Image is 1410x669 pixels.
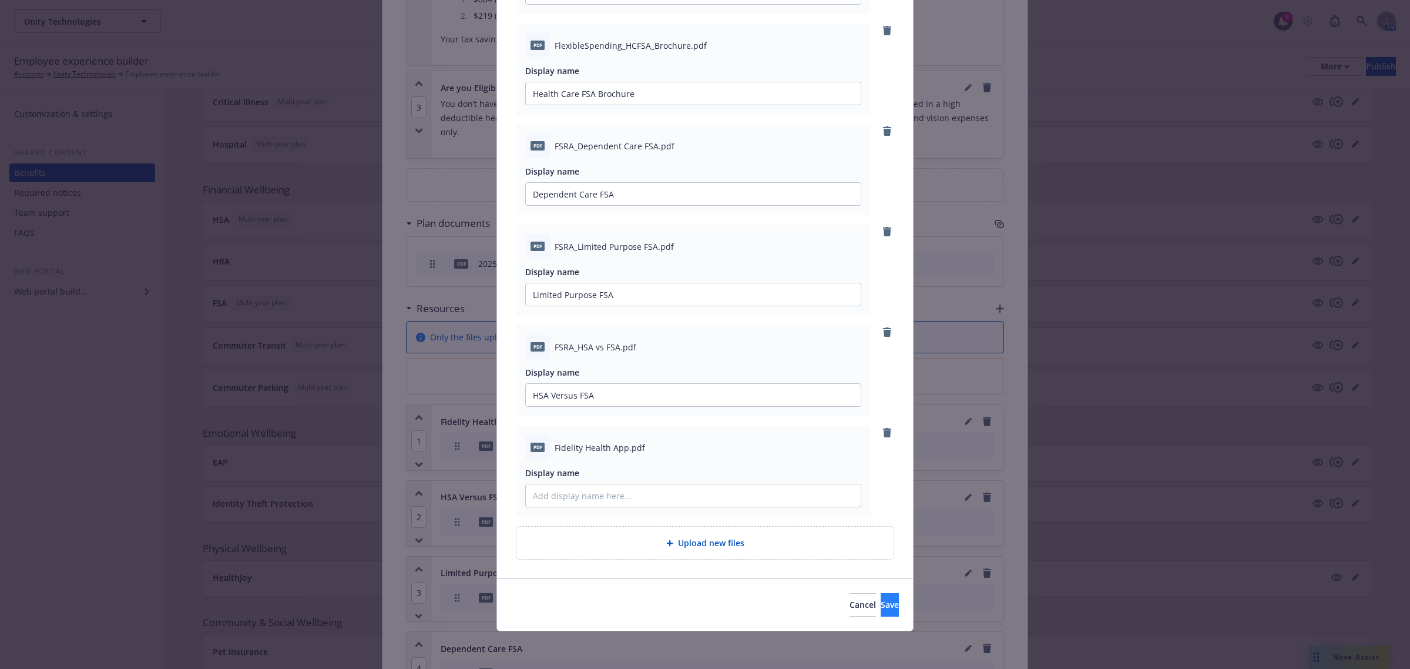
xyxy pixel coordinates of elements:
input: Add display name here... [526,283,861,306]
span: Display name [525,65,579,76]
a: remove [880,124,894,138]
span: Cancel [850,599,876,610]
span: Display name [525,266,579,277]
span: Display name [525,367,579,378]
span: FlexibleSpending_HCFSA_Brochure.pdf [555,39,707,52]
input: Add display name here... [526,82,861,105]
a: remove [880,225,894,239]
input: Add display name here... [526,484,861,507]
span: pdf [531,342,545,351]
div: Upload new files [516,526,894,560]
span: Save [881,599,899,610]
span: FSRA_Limited Purpose FSA.pdf [555,240,674,253]
span: pdf [531,141,545,150]
a: remove [880,24,894,38]
span: Display name [525,166,579,177]
span: Upload new files [678,537,744,549]
button: Save [881,593,899,617]
a: remove [880,325,894,339]
span: Fidelity Health App.pdf [555,441,645,454]
span: Display name [525,467,579,479]
input: Add display name here... [526,183,861,205]
span: FSRA_Dependent Care FSA.pdf [555,140,674,152]
span: pdf [531,41,545,49]
button: Cancel [850,593,876,617]
span: FSRA_HSA vs FSA.pdf [555,341,636,353]
span: pdf [531,443,545,451]
a: remove [880,426,894,440]
span: pdf [531,242,545,250]
input: Add display name here... [526,384,861,406]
